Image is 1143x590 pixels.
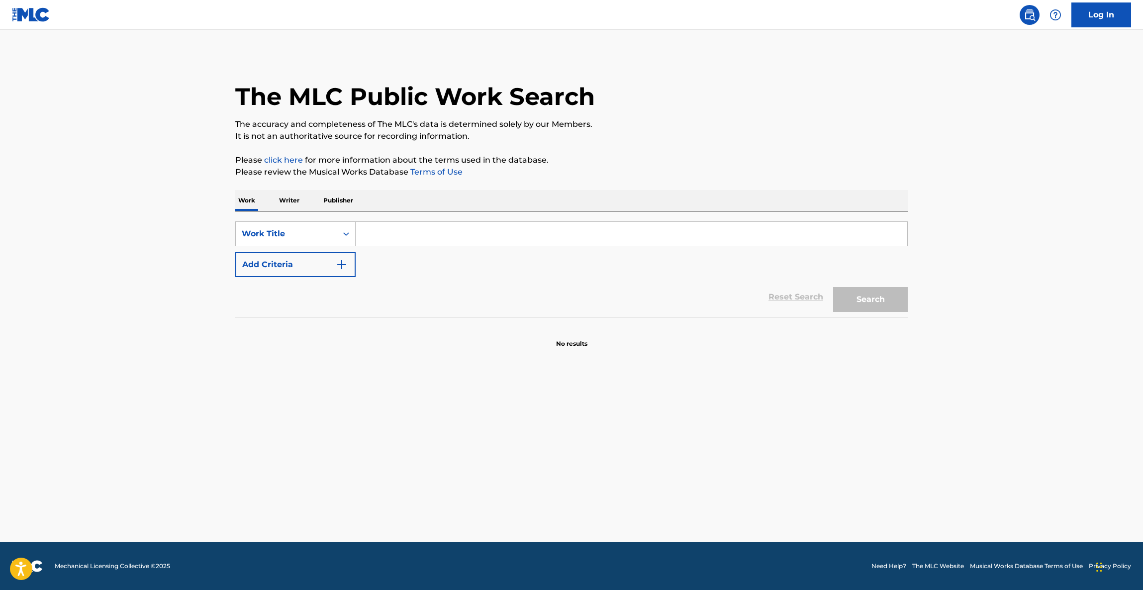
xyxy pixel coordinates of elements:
[264,155,303,165] a: click here
[336,259,348,271] img: 9d2ae6d4665cec9f34b9.svg
[1024,9,1036,21] img: search
[1020,5,1040,25] a: Public Search
[1093,542,1143,590] iframe: Chat Widget
[235,190,258,211] p: Work
[55,562,170,571] span: Mechanical Licensing Collective © 2025
[912,562,964,571] a: The MLC Website
[320,190,356,211] p: Publisher
[1046,5,1065,25] div: Help
[556,327,587,348] p: No results
[235,154,908,166] p: Please for more information about the terms used in the database.
[235,82,595,111] h1: The MLC Public Work Search
[235,252,356,277] button: Add Criteria
[970,562,1083,571] a: Musical Works Database Terms of Use
[235,166,908,178] p: Please review the Musical Works Database
[1071,2,1131,27] a: Log In
[12,7,50,22] img: MLC Logo
[242,228,331,240] div: Work Title
[1096,552,1102,582] div: Drag
[276,190,302,211] p: Writer
[12,560,43,572] img: logo
[235,118,908,130] p: The accuracy and completeness of The MLC's data is determined solely by our Members.
[871,562,906,571] a: Need Help?
[235,221,908,317] form: Search Form
[235,130,908,142] p: It is not an authoritative source for recording information.
[1089,562,1131,571] a: Privacy Policy
[1049,9,1061,21] img: help
[408,167,463,177] a: Terms of Use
